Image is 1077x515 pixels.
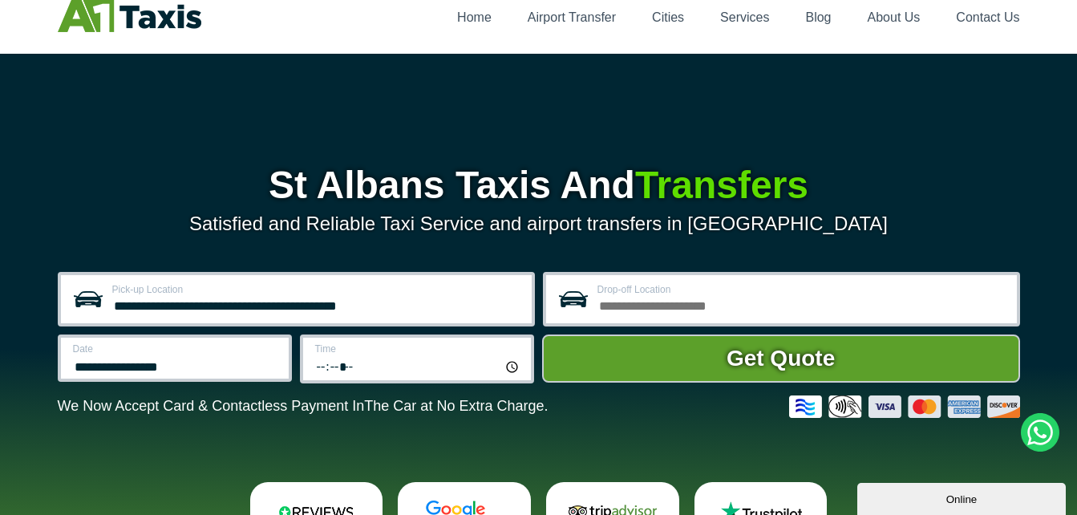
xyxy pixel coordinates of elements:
label: Time [315,344,521,354]
a: About Us [868,10,921,24]
span: Transfers [635,164,808,206]
p: Satisfied and Reliable Taxi Service and airport transfers in [GEOGRAPHIC_DATA] [58,213,1020,235]
a: Blog [805,10,831,24]
a: Cities [652,10,684,24]
iframe: chat widget [857,480,1069,515]
h1: St Albans Taxis And [58,166,1020,205]
label: Drop-off Location [597,285,1007,294]
label: Pick-up Location [112,285,522,294]
span: The Car at No Extra Charge. [364,398,548,414]
a: Home [457,10,492,24]
label: Date [73,344,279,354]
img: Credit And Debit Cards [789,395,1020,418]
p: We Now Accept Card & Contactless Payment In [58,398,549,415]
a: Services [720,10,769,24]
a: Airport Transfer [528,10,616,24]
button: Get Quote [542,335,1020,383]
a: Contact Us [956,10,1019,24]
